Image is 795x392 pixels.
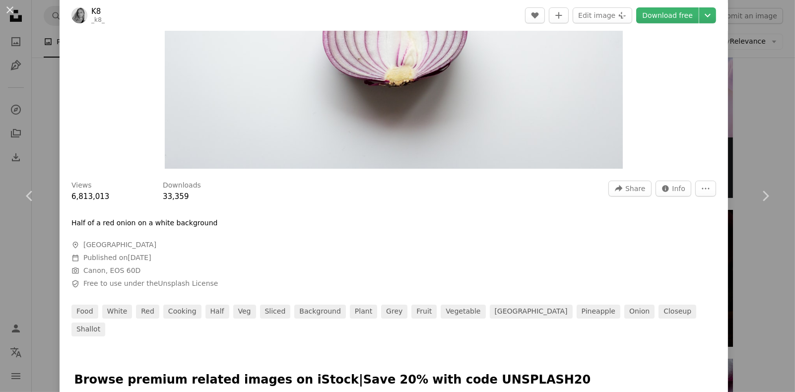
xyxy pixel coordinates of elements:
[136,305,159,319] a: red
[163,181,201,191] h3: Downloads
[441,305,485,319] a: vegetable
[636,7,699,23] a: Download free
[163,305,201,319] a: cooking
[205,305,229,319] a: half
[625,181,645,196] span: Share
[577,305,620,319] a: pineapple
[350,305,377,319] a: plant
[83,266,140,276] button: Canon, EOS 60D
[71,323,105,336] a: shallot
[102,305,132,319] a: white
[128,254,151,261] time: April 2, 2020 at 7:52:16 PM GMT+2
[83,240,156,250] span: [GEOGRAPHIC_DATA]
[608,181,651,196] button: Share this image
[381,305,407,319] a: grey
[260,305,291,319] a: sliced
[573,7,632,23] button: Edit image
[735,148,795,244] a: Next
[158,279,218,287] a: Unsplash License
[411,305,437,319] a: fruit
[525,7,545,23] button: Like
[549,7,569,23] button: Add to Collection
[83,254,151,261] span: Published on
[71,192,109,201] span: 6,813,013
[659,305,696,319] a: closeup
[71,181,92,191] h3: Views
[163,192,189,201] span: 33,359
[91,16,105,23] a: _k8_
[656,181,692,196] button: Stats about this image
[672,181,686,196] span: Info
[71,218,217,228] p: Half of a red onion on a white background
[233,305,256,319] a: veg
[294,305,346,319] a: background
[74,372,714,388] p: Browse premium related images on iStock | Save 20% with code UNSPLASH20
[624,305,655,319] a: onion
[699,7,716,23] button: Choose download size
[91,6,105,16] a: K8
[490,305,573,319] a: [GEOGRAPHIC_DATA]
[83,279,218,289] span: Free to use under the
[71,305,98,319] a: food
[71,7,87,23] img: Go to K8's profile
[695,181,716,196] button: More Actions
